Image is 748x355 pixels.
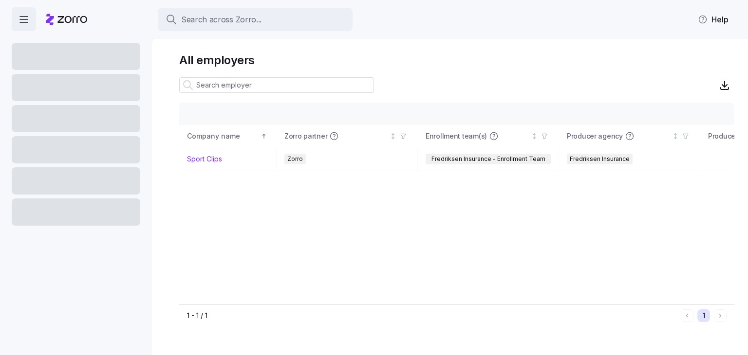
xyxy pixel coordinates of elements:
[187,311,677,320] div: 1 - 1 / 1
[179,77,374,93] input: Search employer
[287,154,303,164] span: Zorro
[426,131,487,141] span: Enrollment team(s)
[179,53,734,68] h1: All employers
[681,309,693,322] button: Previous page
[418,125,559,147] th: Enrollment team(s)Not sorted
[181,14,262,26] span: Search across Zorro...
[690,10,736,29] button: Help
[277,125,418,147] th: Zorro partnerNot sorted
[559,125,700,147] th: Producer agencyNot sorted
[431,154,545,164] span: Fredriksen Insurance - Enrollment Team
[390,133,396,140] div: Not sorted
[697,309,710,322] button: 1
[284,131,327,141] span: Zorro partner
[531,133,538,140] div: Not sorted
[187,154,222,164] a: Sport Clips
[187,131,259,142] div: Company name
[570,154,630,164] span: Fredriksen Insurance
[698,14,729,25] span: Help
[672,133,679,140] div: Not sorted
[567,131,623,141] span: Producer agency
[714,309,727,322] button: Next page
[158,8,353,31] button: Search across Zorro...
[261,133,267,140] div: Sorted ascending
[179,125,277,147] th: Company nameSorted ascending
